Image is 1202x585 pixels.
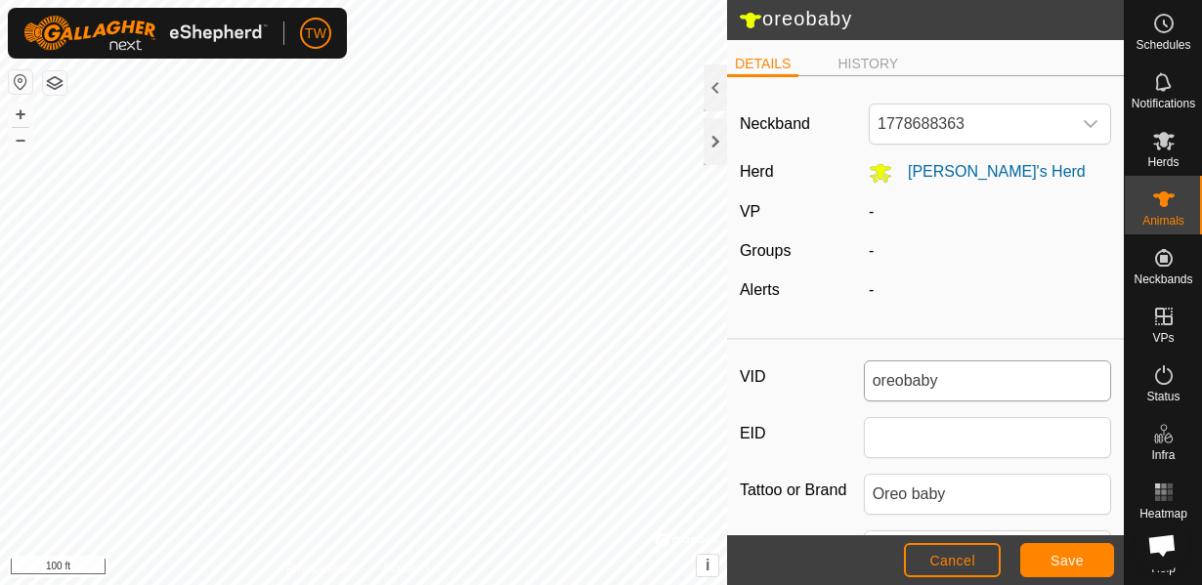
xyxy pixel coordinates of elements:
a: Privacy Policy [286,560,360,577]
span: Infra [1151,449,1175,461]
span: Save [1051,553,1084,568]
span: Schedules [1136,39,1190,51]
span: Status [1146,391,1180,402]
div: dropdown trigger [1071,104,1110,144]
button: Map Layers [43,71,66,95]
span: VPs [1152,332,1174,344]
button: Save [1020,543,1114,577]
h2: oreobaby [739,7,1124,32]
label: Groups [740,242,791,259]
label: Breed [740,530,864,564]
label: Neckband [740,112,810,136]
span: 1778688363 [870,104,1071,144]
label: VP [740,203,760,220]
div: Open chat [1136,519,1188,571]
label: Herd [740,163,774,180]
label: Tattoo or Brand [740,474,864,507]
a: Help [1125,527,1202,582]
button: Reset Map [9,70,32,94]
button: – [9,128,32,151]
span: Notifications [1132,98,1195,109]
li: HISTORY [830,54,906,74]
button: Cancel [904,543,1001,577]
img: Gallagher Logo [23,16,268,51]
span: Animals [1142,215,1184,227]
span: [PERSON_NAME]'s Herd [892,163,1086,180]
label: Alerts [740,281,780,298]
label: EID [740,417,864,450]
span: i [706,557,709,573]
span: Help [1151,563,1176,574]
span: TW [305,23,326,44]
button: + [9,103,32,126]
div: - [861,239,1119,263]
li: DETAILS [727,54,798,77]
span: Cancel [929,553,975,568]
a: Contact Us [383,560,441,577]
app-display-virtual-paddock-transition: - [869,203,874,220]
span: Heatmap [1139,508,1187,520]
span: Neckbands [1134,273,1192,285]
label: VID [740,360,864,394]
div: - [861,278,1119,302]
span: Herds [1147,156,1179,168]
button: i [697,555,718,576]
